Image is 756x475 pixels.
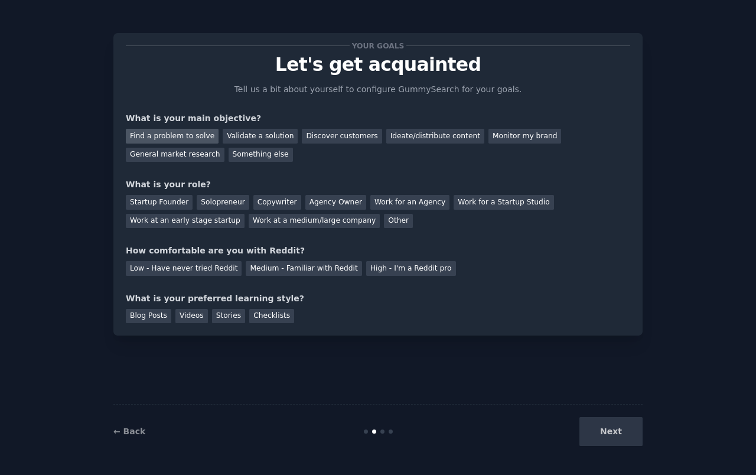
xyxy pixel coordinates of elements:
[126,112,630,125] div: What is your main objective?
[249,214,380,229] div: Work at a medium/large company
[229,83,527,96] p: Tell us a bit about yourself to configure GummySearch for your goals.
[223,129,298,144] div: Validate a solution
[126,129,219,144] div: Find a problem to solve
[126,214,245,229] div: Work at an early stage startup
[126,54,630,75] p: Let's get acquainted
[126,178,630,191] div: What is your role?
[126,292,630,305] div: What is your preferred learning style?
[366,261,456,276] div: High - I'm a Reddit pro
[253,195,301,210] div: Copywriter
[454,195,553,210] div: Work for a Startup Studio
[229,148,293,162] div: Something else
[370,195,449,210] div: Work for an Agency
[126,309,171,324] div: Blog Posts
[212,309,245,324] div: Stories
[175,309,208,324] div: Videos
[126,245,630,257] div: How comfortable are you with Reddit?
[350,40,406,52] span: Your goals
[384,214,413,229] div: Other
[305,195,366,210] div: Agency Owner
[126,148,224,162] div: General market research
[302,129,382,144] div: Discover customers
[386,129,484,144] div: Ideate/distribute content
[488,129,561,144] div: Monitor my brand
[197,195,249,210] div: Solopreneur
[246,261,361,276] div: Medium - Familiar with Reddit
[113,427,145,436] a: ← Back
[126,261,242,276] div: Low - Have never tried Reddit
[249,309,294,324] div: Checklists
[126,195,193,210] div: Startup Founder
